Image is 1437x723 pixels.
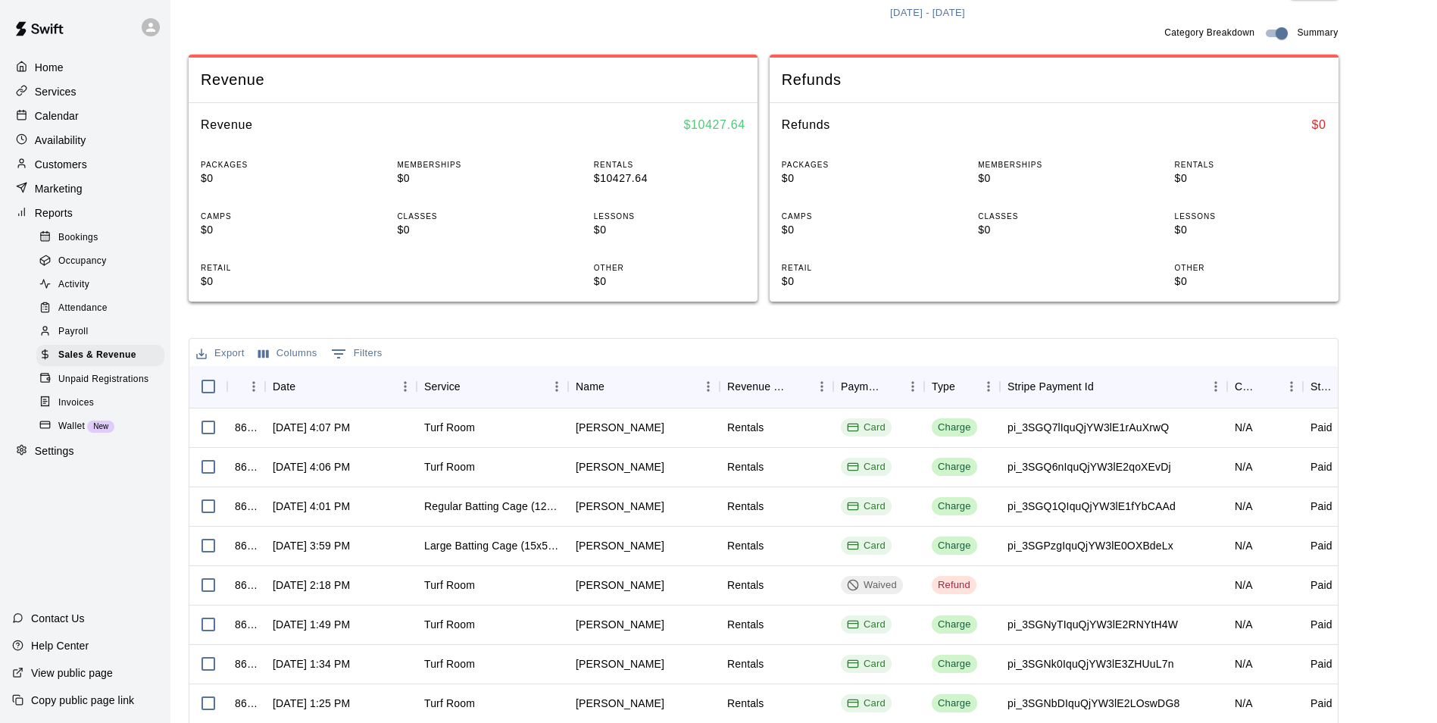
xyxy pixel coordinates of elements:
[397,171,548,186] p: $0
[978,222,1129,238] p: $0
[938,460,971,474] div: Charge
[1175,274,1326,290] p: $0
[847,460,886,474] div: Card
[727,420,764,435] div: Rentals
[273,420,350,435] div: Oct 9, 2025, 4:07 PM
[938,578,970,593] div: Refund
[36,297,170,321] a: Attendance
[265,365,417,408] div: Date
[697,375,720,398] button: Menu
[12,129,158,152] div: Availability
[1297,26,1338,41] span: Summary
[36,298,164,319] div: Attendance
[1235,538,1253,553] div: N/A
[12,56,158,79] a: Home
[782,171,933,186] p: $0
[938,539,971,553] div: Charge
[727,538,764,553] div: Rentals
[273,696,350,711] div: Oct 9, 2025, 1:25 PM
[978,171,1129,186] p: $0
[273,617,350,632] div: Oct 9, 2025, 1:49 PM
[576,365,604,408] div: Name
[1235,656,1253,671] div: N/A
[36,251,164,272] div: Occupancy
[58,372,148,387] span: Unpaid Registrations
[1310,617,1332,632] div: Paid
[12,105,158,127] a: Calendar
[35,60,64,75] p: Home
[424,499,561,514] div: Regular Batting Cage (12x42)
[978,159,1129,171] p: MEMBERSHIPS
[1310,696,1332,711] div: Paid
[424,538,561,553] div: Large Batting Cage (15x55 with Hit Trax)
[273,365,295,408] div: Date
[242,375,265,398] button: Menu
[1000,365,1227,408] div: Stripe Payment Id
[955,376,976,397] button: Sort
[327,342,386,366] button: Show filters
[1235,420,1253,435] div: N/A
[235,617,258,632] div: 864436
[1007,499,1176,514] div: pi_3SGQ1QIquQjYW3lE1fYbCAAd
[1312,115,1326,135] h6: $ 0
[35,108,79,124] p: Calendar
[36,393,164,414] div: Invoices
[397,222,548,238] p: $0
[424,617,475,632] div: Turf Room
[727,365,789,408] div: Revenue Category
[12,80,158,103] a: Services
[201,262,352,274] p: RETAIL
[201,159,352,171] p: PACKAGES
[417,365,568,408] div: Service
[1280,375,1303,398] button: Menu
[683,115,745,135] h6: $ 10427.64
[201,222,352,238] p: $0
[201,115,253,135] h6: Revenue
[1175,262,1326,274] p: OTHER
[1310,459,1332,474] div: Paid
[58,324,88,340] span: Payroll
[36,227,164,249] div: Bookings
[36,416,164,437] div: WalletNew
[847,657,886,671] div: Card
[1175,222,1326,238] p: $0
[1175,211,1326,222] p: LESSONS
[397,211,548,222] p: CLASSES
[833,365,924,408] div: Payment Method
[36,274,170,297] a: Activity
[1235,577,1253,593] div: N/A
[235,459,258,474] div: 864778
[886,2,969,25] button: [DATE] - [DATE]
[847,499,886,514] div: Card
[1227,365,1303,408] div: Coupon
[576,459,664,474] div: Jim Guardino
[1235,459,1253,474] div: N/A
[727,696,764,711] div: Rentals
[977,375,1000,398] button: Menu
[36,249,170,273] a: Occupancy
[847,618,886,632] div: Card
[1259,376,1280,397] button: Sort
[397,159,548,171] p: MEMBERSHIPS
[1335,376,1356,397] button: Sort
[273,459,350,474] div: Oct 9, 2025, 4:06 PM
[576,617,664,632] div: John Russo
[424,696,475,711] div: Turf Room
[901,375,924,398] button: Menu
[932,365,955,408] div: Type
[1235,499,1253,514] div: N/A
[36,344,170,368] a: Sales & Revenue
[782,274,933,290] p: $0
[36,321,170,344] a: Payroll
[727,499,764,514] div: Rentals
[12,153,158,176] div: Customers
[394,375,417,398] button: Menu
[727,577,764,593] div: Rentals
[594,171,745,186] p: $10427.64
[58,419,85,434] span: Wallet
[12,202,158,224] div: Reports
[58,348,136,363] span: Sales & Revenue
[36,226,170,249] a: Bookings
[87,422,114,430] span: New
